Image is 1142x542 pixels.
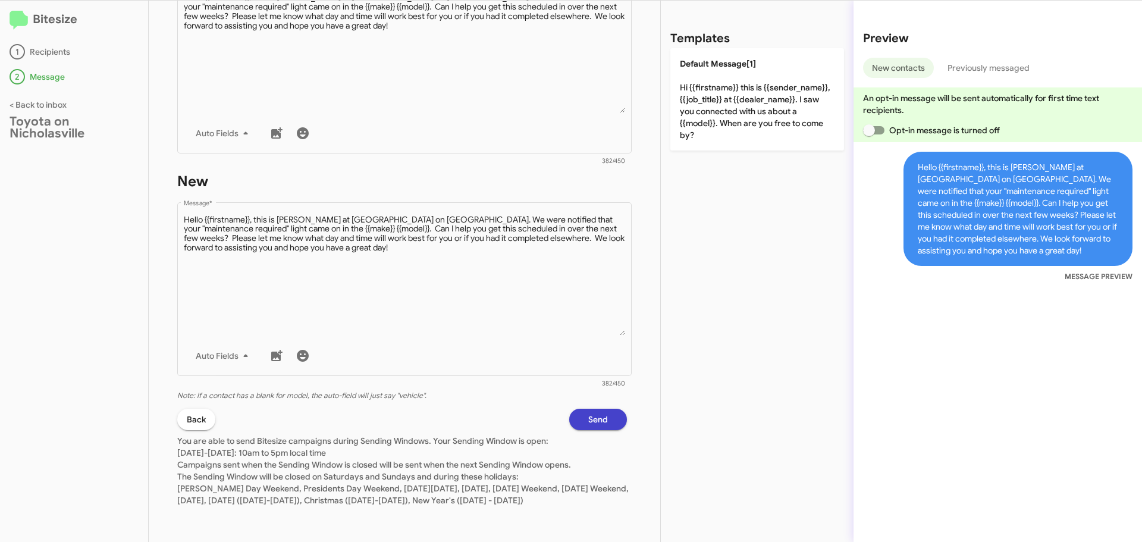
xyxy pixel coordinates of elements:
mat-hint: 382/450 [602,158,625,165]
span: Auto Fields [196,345,253,366]
span: Default Message[1] [680,58,756,69]
span: Auto Fields [196,123,253,144]
h2: Preview [863,29,1132,48]
div: Toyota on Nicholasville [10,115,139,139]
button: Back [177,409,215,430]
h1: New [177,172,632,191]
a: < Back to inbox [10,99,67,110]
button: Auto Fields [186,123,262,144]
button: Previously messaged [939,58,1039,78]
span: New contacts [872,58,925,78]
span: Hello {{firstname}}, this is [PERSON_NAME] at [GEOGRAPHIC_DATA] on [GEOGRAPHIC_DATA]. We were not... [903,152,1132,266]
span: Previously messaged [948,58,1030,78]
button: New contacts [863,58,934,78]
button: Send [569,409,627,430]
button: Auto Fields [186,345,262,366]
p: Hi {{firstname}} this is {{sender_name}}, {{job_title}} at {{dealer_name}}. I saw you connected w... [670,48,844,151]
small: MESSAGE PREVIEW [1065,271,1132,283]
div: 1 [10,44,25,59]
span: Back [187,409,206,430]
span: You are able to send Bitesize campaigns during Sending Windows. Your Sending Window is open: [DAT... [177,436,629,506]
mat-hint: 382/450 [602,380,625,387]
span: Send [588,409,608,430]
div: Message [10,69,139,84]
img: logo-minimal.svg [10,11,28,30]
h2: Bitesize [10,10,139,30]
h2: Templates [670,29,730,48]
i: Note: If a contact has a blank for model, the auto-field will just say "vehicle". [177,391,426,400]
div: 2 [10,69,25,84]
span: Opt-in message is turned off [889,123,1000,137]
p: An opt-in message will be sent automatically for first time text recipients. [863,92,1132,116]
div: Recipients [10,44,139,59]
